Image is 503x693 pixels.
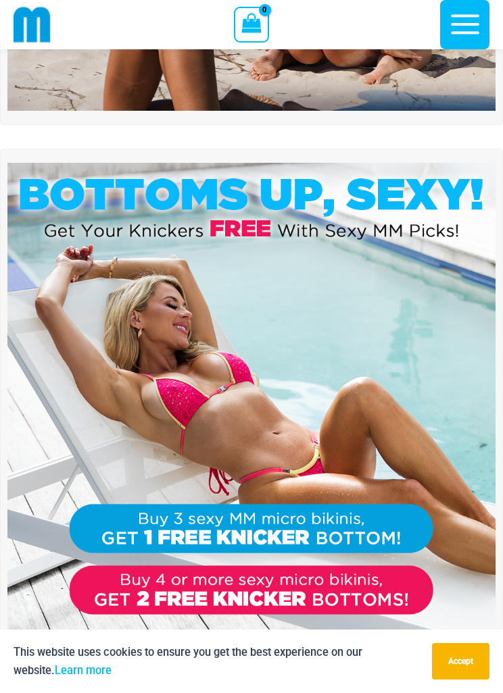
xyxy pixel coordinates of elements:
[7,163,496,650] img: Buy 3 or 4 Bikinis Get Free Knicker Promo
[14,643,422,679] p: This website uses cookies to ensure you get the best experience on our website.
[432,643,489,679] button: Accept
[234,7,268,42] a: View Shopping Cart, empty
[14,6,51,43] img: cropped mm emblem
[55,664,112,677] a: Learn more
